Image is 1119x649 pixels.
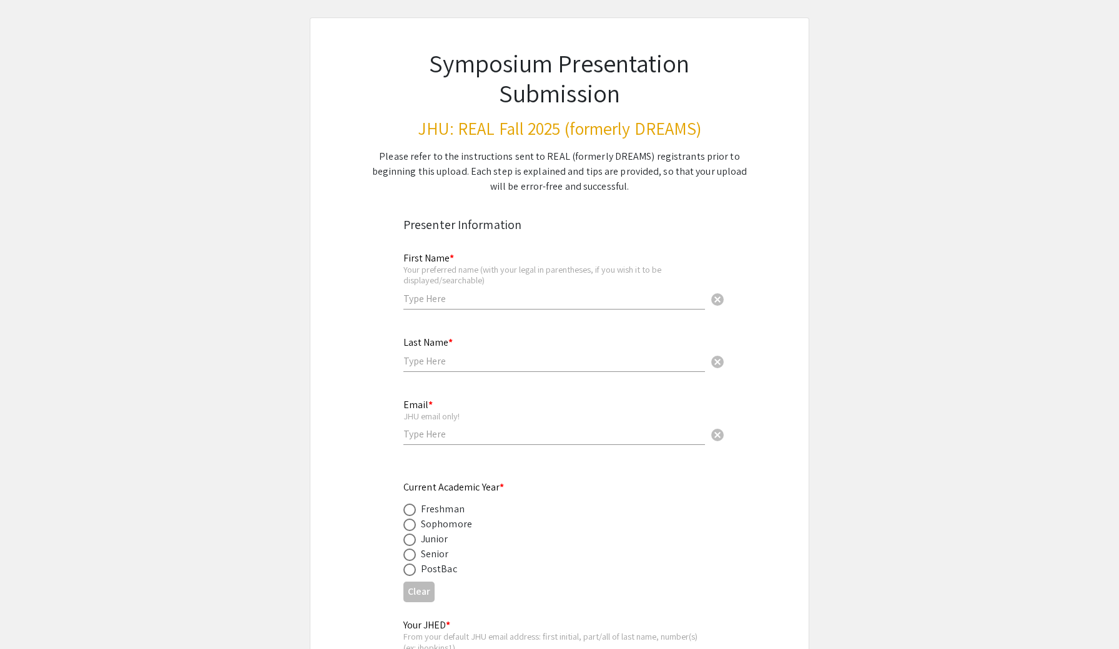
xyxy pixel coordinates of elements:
[403,215,716,234] div: Presenter Information
[403,292,705,305] input: Type Here
[403,618,450,632] mat-label: Your JHED
[705,348,730,373] button: Clear
[421,502,465,517] div: Freshman
[403,582,435,602] button: Clear
[403,336,453,349] mat-label: Last Name
[403,398,433,411] mat-label: Email
[421,547,449,562] div: Senior
[403,411,705,422] div: JHU email only!
[403,251,454,265] mat-label: First Name
[403,481,504,494] mat-label: Current Academic Year
[403,264,705,286] div: Your preferred name (with your legal in parentheses, if you wish it to be displayed/searchable)
[705,421,730,446] button: Clear
[710,354,725,369] span: cancel
[371,149,748,194] div: Please refer to the instructions sent to REAL (formerly DREAMS) registrants prior to beginning th...
[705,286,730,311] button: Clear
[421,532,448,547] div: Junior
[371,48,748,108] h1: Symposium Presentation Submission
[403,427,705,441] input: Type Here
[421,562,457,577] div: PostBac
[403,354,705,368] input: Type Here
[710,292,725,307] span: cancel
[421,517,472,532] div: Sophomore
[710,427,725,442] span: cancel
[371,118,748,139] h3: JHU: REAL Fall 2025 (formerly DREAMS)
[9,593,53,640] iframe: Chat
